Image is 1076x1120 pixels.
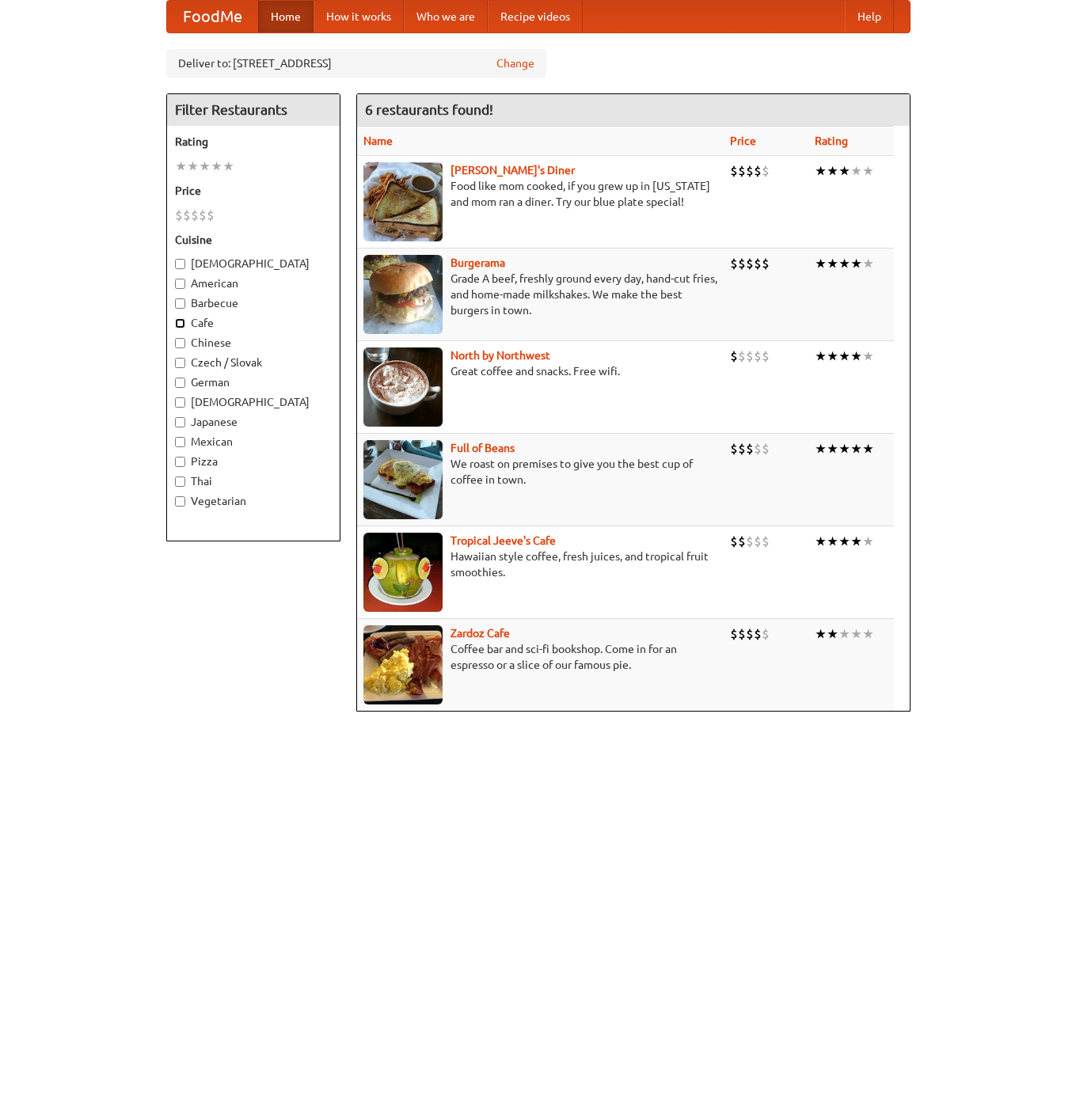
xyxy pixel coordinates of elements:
[754,440,762,457] li: $
[850,625,862,643] li: ★
[827,347,838,365] li: ★
[730,440,738,457] li: $
[175,355,332,370] label: Czech / Slovak
[175,232,332,248] h5: Cuisine
[850,533,862,550] li: ★
[746,255,754,272] li: $
[496,55,534,71] a: Change
[451,256,505,269] a: Burgerama
[175,318,185,328] input: Cafe
[207,207,215,224] li: $
[850,162,862,180] li: ★
[175,457,185,467] input: Pizza
[211,158,222,175] li: ★
[175,394,332,410] label: [DEMOGRAPHIC_DATA]
[762,440,770,457] li: $
[175,414,332,430] label: Japanese
[838,625,850,643] li: ★
[363,625,443,704] img: zardoz.jpg
[730,533,738,550] li: $
[451,442,515,454] b: Full of Beans
[862,162,874,180] li: ★
[754,533,762,550] li: $
[738,347,746,365] li: $
[363,549,717,580] p: Hawaiian style coffee, fresh juices, and tropical fruit smoothies.
[850,440,862,457] li: ★
[175,493,332,509] label: Vegetarian
[183,207,191,224] li: $
[175,275,332,291] label: American
[738,255,746,272] li: $
[314,1,404,32] a: How it works
[815,347,827,365] li: ★
[754,625,762,643] li: $
[175,338,185,348] input: Chinese
[191,207,199,224] li: $
[175,397,185,408] input: [DEMOGRAPHIC_DATA]
[363,533,443,612] img: jeeves.jpg
[746,625,754,643] li: $
[363,255,443,334] img: burgerama.jpg
[762,533,770,550] li: $
[175,134,332,150] h5: Rating
[815,255,827,272] li: ★
[363,440,443,519] img: beans.jpg
[862,255,874,272] li: ★
[451,349,550,362] a: North by Northwest
[746,347,754,365] li: $
[451,164,575,177] a: [PERSON_NAME]'s Diner
[365,102,493,117] ng-pluralize: 6 restaurants found!
[175,496,185,507] input: Vegetarian
[175,437,185,447] input: Mexican
[730,625,738,643] li: $
[730,347,738,365] li: $
[827,440,838,457] li: ★
[838,533,850,550] li: ★
[754,255,762,272] li: $
[175,417,185,427] input: Japanese
[738,440,746,457] li: $
[175,183,332,199] h5: Price
[175,295,332,311] label: Barbecue
[175,476,185,487] input: Thai
[166,49,546,78] div: Deliver to: [STREET_ADDRESS]
[827,625,838,643] li: ★
[815,135,848,147] a: Rating
[827,255,838,272] li: ★
[175,378,185,388] input: German
[746,162,754,180] li: $
[838,255,850,272] li: ★
[862,440,874,457] li: ★
[827,162,838,180] li: ★
[187,158,199,175] li: ★
[815,440,827,457] li: ★
[730,135,756,147] a: Price
[838,162,850,180] li: ★
[746,440,754,457] li: $
[175,207,183,224] li: $
[167,1,258,32] a: FoodMe
[175,358,185,368] input: Czech / Slovak
[175,158,187,175] li: ★
[762,162,770,180] li: $
[862,533,874,550] li: ★
[175,335,332,351] label: Chinese
[175,259,185,269] input: [DEMOGRAPHIC_DATA]
[827,533,838,550] li: ★
[850,347,862,365] li: ★
[815,162,827,180] li: ★
[815,533,827,550] li: ★
[815,625,827,643] li: ★
[862,625,874,643] li: ★
[175,454,332,469] label: Pizza
[451,534,556,547] b: Tropical Jeeve's Cafe
[862,347,874,365] li: ★
[363,271,717,318] p: Grade A beef, freshly ground every day, hand-cut fries, and home-made milkshakes. We make the bes...
[363,135,393,147] a: Name
[363,363,717,379] p: Great coffee and snacks. Free wifi.
[175,374,332,390] label: German
[451,627,510,640] a: Zardoz Cafe
[222,158,234,175] li: ★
